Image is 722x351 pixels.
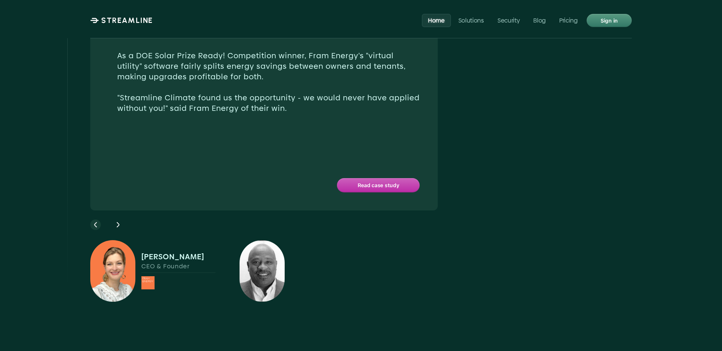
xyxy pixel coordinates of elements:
a: Home [422,14,451,27]
p: Pricing [559,17,578,24]
a: Read case study [337,178,420,192]
p: Read case study [358,180,399,190]
p: Home [428,17,445,24]
a: Blog [528,14,552,27]
p: STREAMLINE [101,16,153,25]
a: Pricing [553,14,584,27]
a: Sign in [587,14,632,27]
p: Blog [534,17,546,24]
p: Security [498,17,520,24]
p: Solutions [458,17,484,24]
a: STREAMLINE [90,16,153,25]
p: Sign in [601,15,618,25]
p: CEO & Founder [141,263,215,270]
p: [PERSON_NAME] [141,252,204,261]
a: Security [491,14,526,27]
